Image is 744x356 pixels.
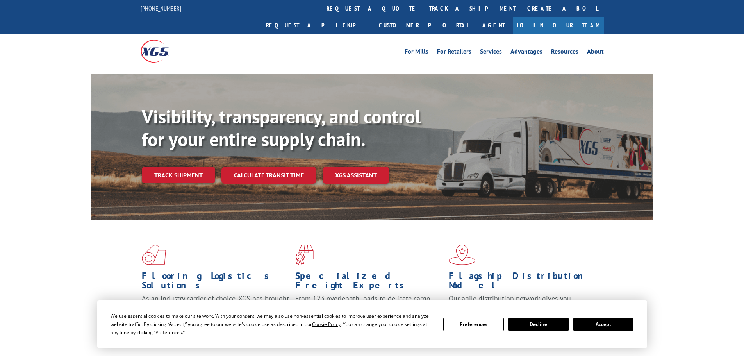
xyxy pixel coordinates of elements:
[295,271,443,294] h1: Specialized Freight Experts
[221,167,316,184] a: Calculate transit time
[111,312,434,336] div: We use essential cookies to make our site work. With your consent, we may also use non-essential ...
[513,17,604,34] a: Join Our Team
[437,48,471,57] a: For Retailers
[449,271,596,294] h1: Flagship Distribution Model
[449,294,592,312] span: Our agile distribution network gives you nationwide inventory management on demand.
[295,294,443,329] p: From 123 overlength loads to delicate cargo, our experienced staff knows the best way to move you...
[449,245,476,265] img: xgs-icon-flagship-distribution-model-red
[573,318,633,331] button: Accept
[443,318,503,331] button: Preferences
[508,318,569,331] button: Decline
[312,321,341,327] span: Cookie Policy
[142,104,421,151] b: Visibility, transparency, and control for your entire supply chain.
[142,167,215,183] a: Track shipment
[510,48,542,57] a: Advantages
[323,167,389,184] a: XGS ASSISTANT
[142,271,289,294] h1: Flooring Logistics Solutions
[295,245,314,265] img: xgs-icon-focused-on-flooring-red
[587,48,604,57] a: About
[405,48,428,57] a: For Mills
[551,48,578,57] a: Resources
[480,48,502,57] a: Services
[475,17,513,34] a: Agent
[373,17,475,34] a: Customer Portal
[260,17,373,34] a: Request a pickup
[142,294,289,322] span: As an industry carrier of choice, XGS has brought innovation and dedication to flooring logistics...
[142,245,166,265] img: xgs-icon-total-supply-chain-intelligence-red
[97,300,647,348] div: Cookie Consent Prompt
[155,329,182,336] span: Preferences
[141,4,181,12] a: [PHONE_NUMBER]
